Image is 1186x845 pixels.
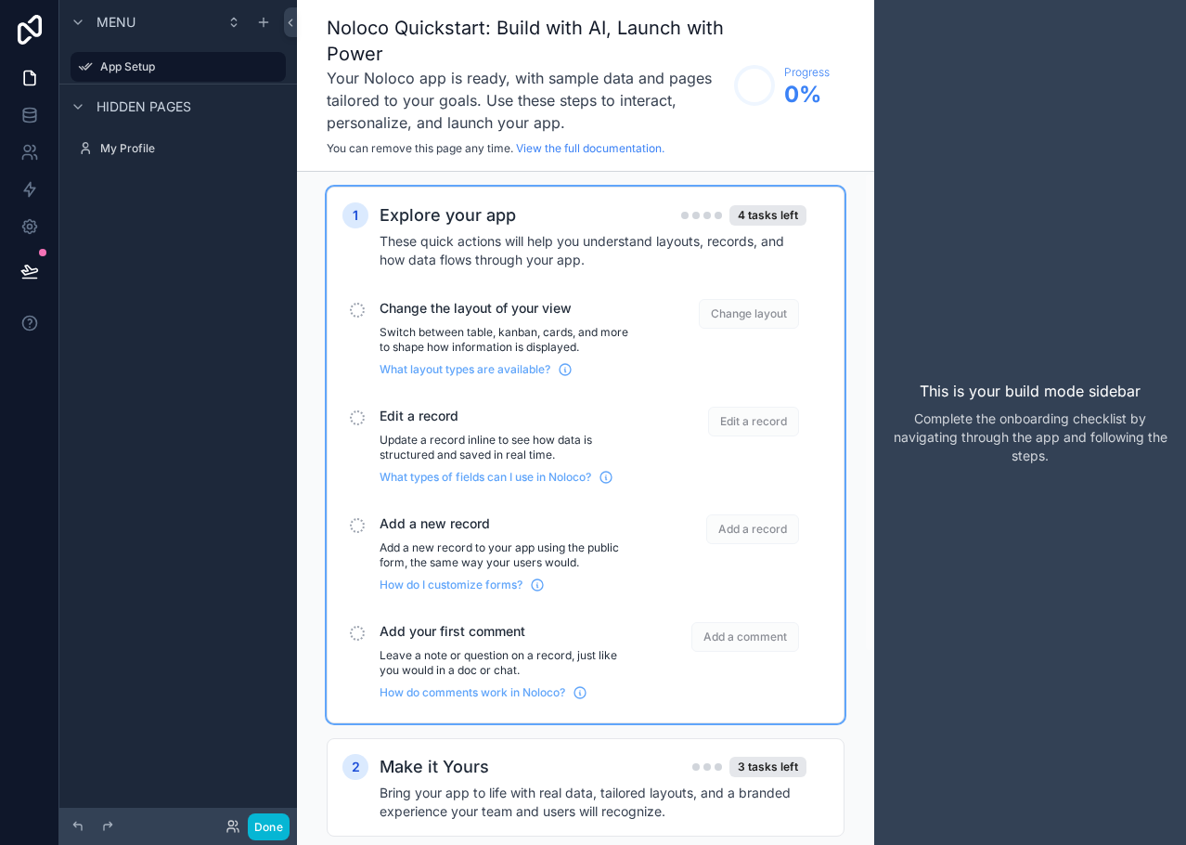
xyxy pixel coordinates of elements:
[71,134,286,163] a: My Profile
[327,67,725,134] h3: Your Noloco app is ready, with sample data and pages tailored to your goals. Use these steps to i...
[100,59,275,74] label: App Setup
[889,409,1171,465] p: Complete the onboarding checklist by navigating through the app and following the steps.
[784,80,830,110] span: 0 %
[920,380,1141,402] p: This is your build mode sidebar
[97,13,135,32] span: Menu
[327,15,725,67] h1: Noloco Quickstart: Build with AI, Launch with Power
[248,813,290,840] button: Done
[71,52,286,82] a: App Setup
[97,97,191,116] span: Hidden pages
[327,141,513,155] span: You can remove this page any time.
[516,141,664,155] a: View the full documentation.
[784,65,830,80] span: Progress
[100,141,282,156] label: My Profile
